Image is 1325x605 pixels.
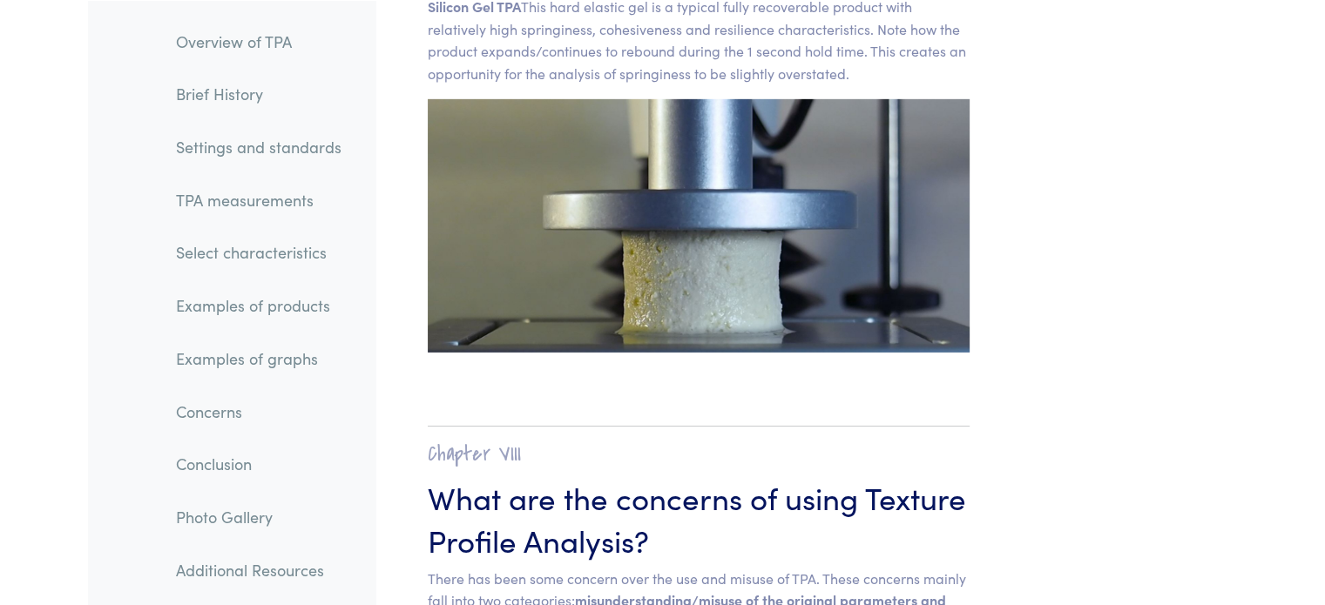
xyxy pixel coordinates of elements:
[162,74,355,114] a: Brief History
[162,21,355,61] a: Overview of TPA
[162,232,355,272] a: Select characteristics
[162,444,355,484] a: Conclusion
[428,475,970,561] h3: What are the concerns of using Texture Profile Analysis?
[162,286,355,326] a: Examples of products
[428,99,970,353] img: tofu, pre-compression
[162,496,355,536] a: Photo Gallery
[428,440,970,467] h2: Chapter VIII
[162,338,355,378] a: Examples of graphs
[162,126,355,166] a: Settings and standards
[162,179,355,219] a: TPA measurements
[162,549,355,589] a: Additional Resources
[162,391,355,431] a: Concerns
